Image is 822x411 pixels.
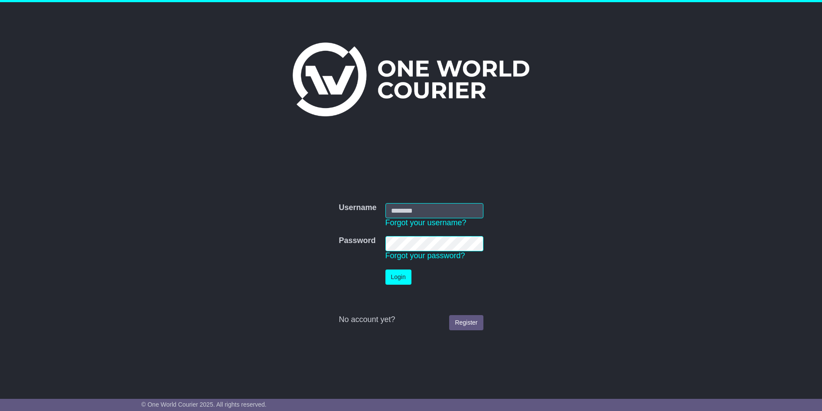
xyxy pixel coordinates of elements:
label: Username [339,203,376,213]
span: © One World Courier 2025. All rights reserved. [141,401,267,408]
div: No account yet? [339,315,483,325]
a: Register [449,315,483,330]
a: Forgot your username? [385,218,466,227]
a: Forgot your password? [385,251,465,260]
button: Login [385,270,411,285]
img: One World [293,43,529,116]
label: Password [339,236,375,246]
